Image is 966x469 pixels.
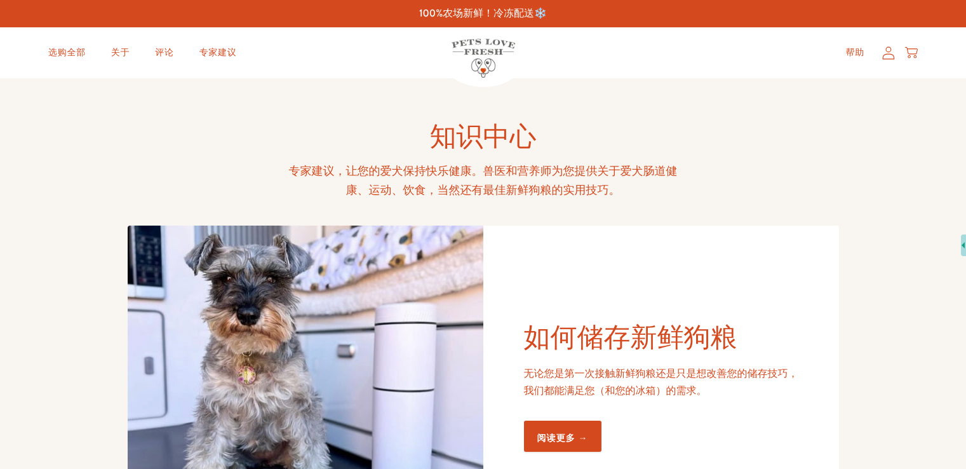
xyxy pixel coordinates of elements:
[48,46,86,58] font: 选购全部
[101,40,140,65] a: 关于
[199,46,237,58] font: 专家建议
[452,39,515,78] img: 宠物爱新鲜
[289,163,678,198] font: 专家建议，让您的爱犬保持快乐健康。兽医和营养师为您提供关于爱犬肠道健康、运动、饮食，当然还有最佳新鲜狗粮的实用技巧。
[189,40,247,65] a: 专家建议
[846,46,864,58] font: 帮助
[145,40,184,65] a: 评论
[524,421,601,452] a: 阅读更多 →
[38,40,96,65] a: 选购全部
[111,46,130,58] font: 关于
[155,46,173,58] font: 评论
[537,432,588,444] font: 阅读更多 →
[430,117,537,154] font: 知识中心
[836,40,875,65] a: 帮助
[419,6,547,20] font: 100%农场新鲜！冷冻配送❄️
[524,318,737,355] a: 如何储存新鲜狗粮
[524,367,798,398] font: 无论您是第一次接触新鲜狗粮还是只是想改善您的储存技巧，我们都能满足您（和您的冰箱）的需求。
